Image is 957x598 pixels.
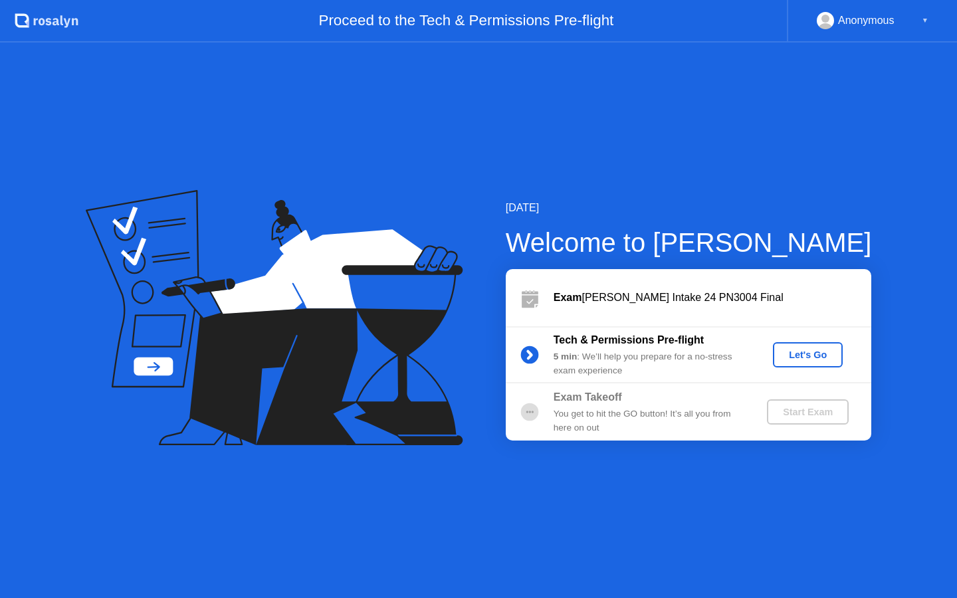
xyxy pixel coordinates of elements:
button: Let's Go [773,342,843,367]
b: Exam [554,292,582,303]
b: 5 min [554,351,578,361]
div: You get to hit the GO button! It’s all you from here on out [554,407,745,435]
div: Welcome to [PERSON_NAME] [506,223,872,262]
div: [DATE] [506,200,872,216]
button: Start Exam [767,399,849,425]
div: Start Exam [772,407,843,417]
div: Let's Go [778,349,837,360]
b: Tech & Permissions Pre-flight [554,334,704,346]
div: : We’ll help you prepare for a no-stress exam experience [554,350,745,377]
b: Exam Takeoff [554,391,622,403]
div: ▼ [922,12,928,29]
div: Anonymous [838,12,895,29]
div: [PERSON_NAME] Intake 24 PN3004 Final [554,290,871,306]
